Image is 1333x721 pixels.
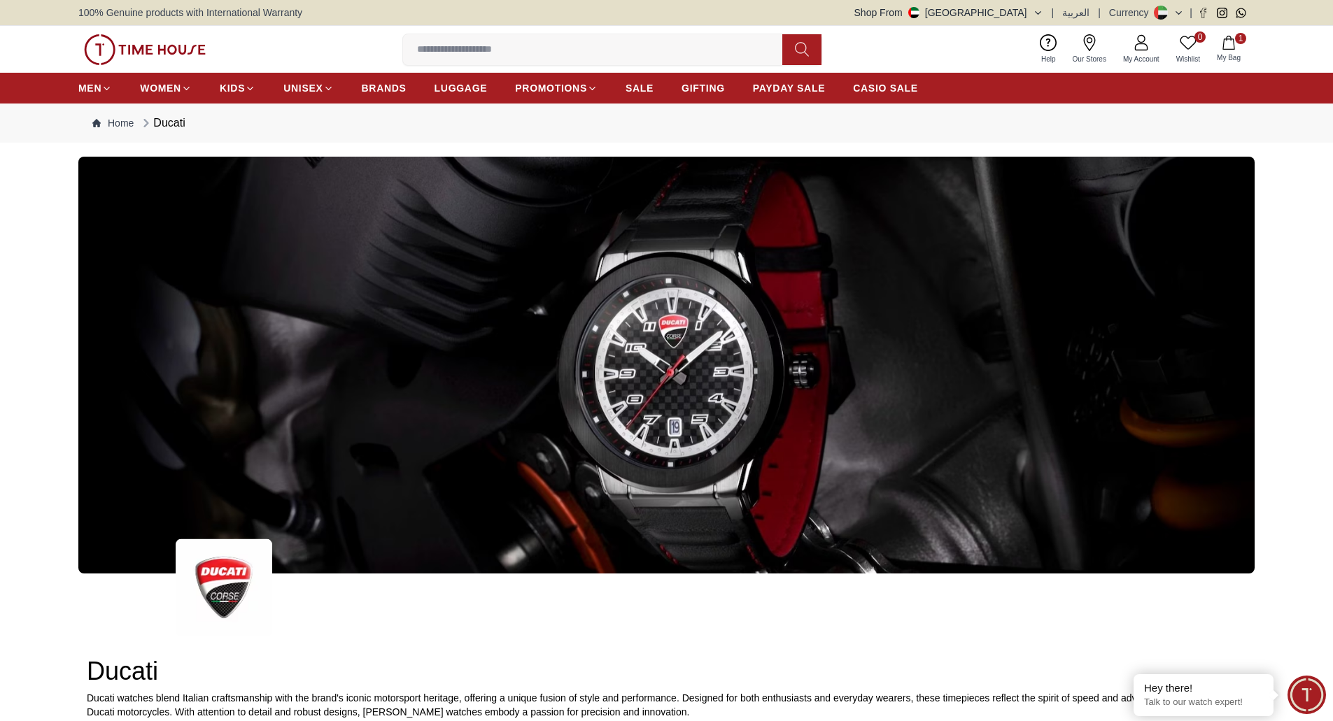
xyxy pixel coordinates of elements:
[1064,31,1115,67] a: Our Stores
[1211,52,1246,63] span: My Bag
[435,76,488,101] a: LUGGAGE
[626,81,654,95] span: SALE
[515,81,587,95] span: PROMOTIONS
[1194,31,1206,43] span: 0
[1052,6,1055,20] span: |
[1288,676,1326,714] div: Chat Widget
[1171,54,1206,64] span: Wishlist
[78,157,1255,573] img: ...
[78,81,101,95] span: MEN
[362,81,407,95] span: BRANDS
[908,7,919,18] img: United Arab Emirates
[78,76,112,101] a: MEN
[78,103,1255,143] nav: Breadcrumb
[140,81,181,95] span: WOMEN
[1109,6,1155,20] div: Currency
[92,116,134,130] a: Home
[515,76,598,101] a: PROMOTIONS
[853,76,918,101] a: CASIO SALE
[854,6,1043,20] button: Shop From[GEOGRAPHIC_DATA]
[362,76,407,101] a: BRANDS
[1235,33,1246,44] span: 1
[1067,54,1112,64] span: Our Stores
[626,76,654,101] a: SALE
[84,34,206,65] img: ...
[435,81,488,95] span: LUGGAGE
[853,81,918,95] span: CASIO SALE
[283,76,333,101] a: UNISEX
[753,76,825,101] a: PAYDAY SALE
[78,6,302,20] span: 100% Genuine products with International Warranty
[1190,6,1192,20] span: |
[753,81,825,95] span: PAYDAY SALE
[1062,6,1089,20] button: العربية
[140,76,192,101] a: WOMEN
[1033,31,1064,67] a: Help
[1144,697,1263,708] p: Talk to our watch expert!
[87,691,1246,719] p: Ducati watches blend Italian craftsmanship with the brand's iconic motorsport heritage, offering ...
[220,81,245,95] span: KIDS
[176,538,272,636] img: ...
[1236,8,1246,18] a: Whatsapp
[1208,33,1249,66] button: 1My Bag
[139,115,185,131] div: Ducati
[220,76,255,101] a: KIDS
[1198,8,1208,18] a: Facebook
[1168,31,1208,67] a: 0Wishlist
[1217,8,1227,18] a: Instagram
[682,81,725,95] span: GIFTING
[87,657,1246,685] h2: Ducati
[1144,681,1263,695] div: Hey there!
[283,81,323,95] span: UNISEX
[1036,54,1062,64] span: Help
[1098,6,1101,20] span: |
[682,76,725,101] a: GIFTING
[1117,54,1165,64] span: My Account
